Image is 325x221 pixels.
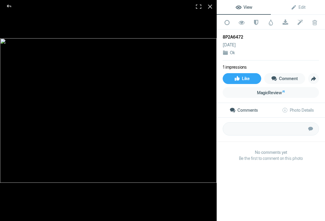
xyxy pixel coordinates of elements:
[308,73,319,84] span: Share
[257,90,285,95] span: MagicReview
[223,149,319,155] b: No comments yet
[236,5,252,10] span: View
[223,87,319,98] a: MagicReviewAI
[291,5,305,10] span: Edit
[271,103,325,117] a: Photo Details
[304,122,317,135] button: Submit
[230,108,258,113] span: Comments
[308,73,319,84] a: Share
[271,76,298,81] span: Comment
[234,76,250,81] span: Like
[230,50,235,55] a: Ok
[282,108,314,113] span: Photo Details
[223,34,319,40] div: 8P2A6472
[223,73,261,84] a: Like
[223,42,236,48] div: [DATE]
[282,89,285,95] sup: AI
[264,73,305,84] a: Comment
[223,64,247,70] li: 1 impressions
[223,155,319,161] span: Be the first to comment on this photo
[217,103,271,117] a: Comments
